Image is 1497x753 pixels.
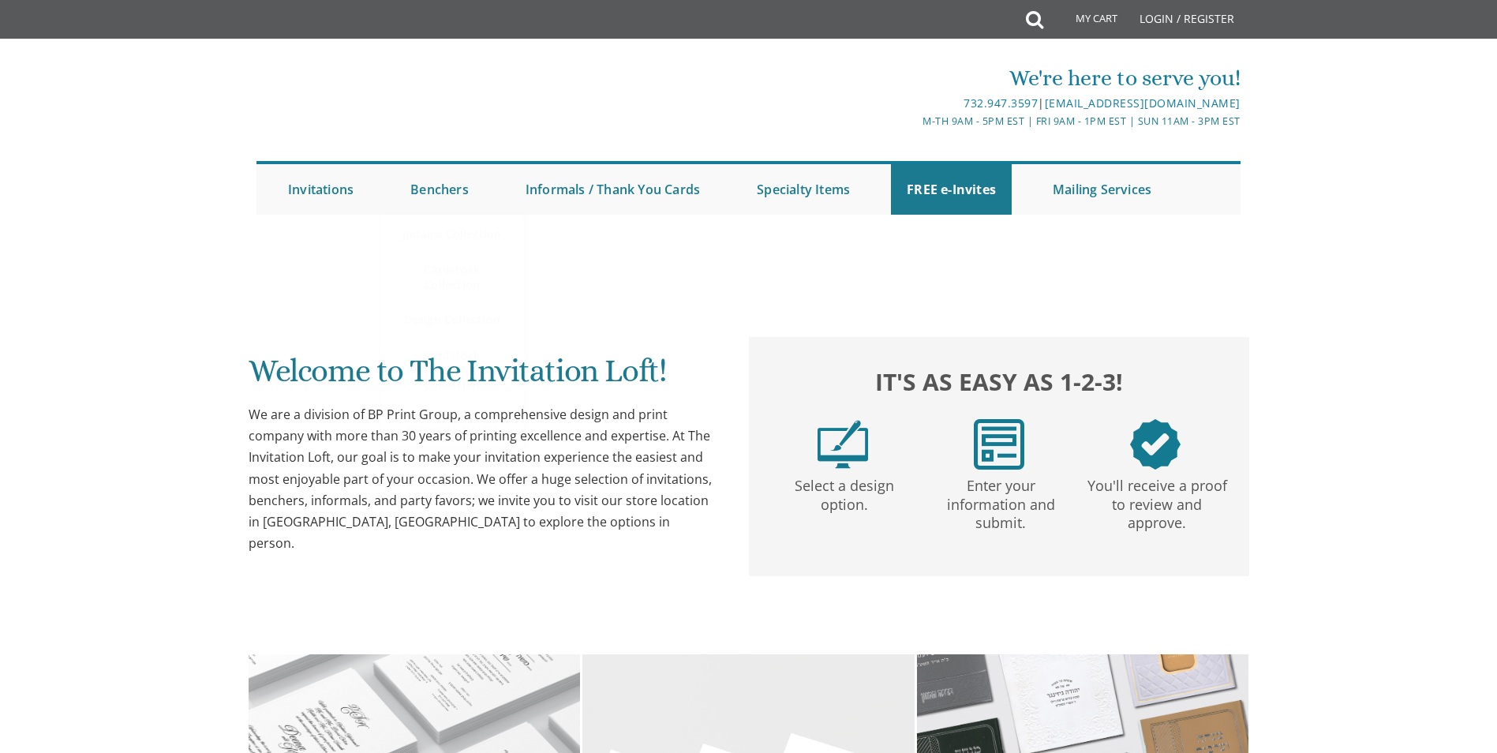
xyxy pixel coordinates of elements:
[1045,96,1241,111] a: [EMAIL_ADDRESS][DOMAIN_NAME]
[381,300,523,339] a: Design Collection
[818,419,868,470] img: step1.png
[926,470,1076,533] p: Enter your information and submit.
[891,164,1012,215] a: FREE e-Invites
[1130,419,1181,470] img: step3.png
[249,354,717,400] h1: Welcome to The Invitation Loft!
[1037,164,1167,215] a: Mailing Services
[510,164,716,215] a: Informals / Thank You Cards
[381,400,523,446] a: Foil Embellished [PERSON_NAME]
[381,339,523,400] a: Cardstock [PERSON_NAME] Collection
[249,404,717,554] div: We are a division of BP Print Group, a comprehensive design and print company with more than 30 y...
[741,164,866,215] a: Specialty Items
[397,254,507,300] span: Cardstock Collection
[397,400,507,446] span: Foil Embellished [PERSON_NAME]
[769,470,919,515] p: Select a design option.
[974,419,1024,470] img: step2.png
[272,164,369,215] a: Invitations
[397,339,507,400] span: Cardstock [PERSON_NAME] Collection
[381,254,523,300] a: Cardstock Collection
[1082,470,1232,533] p: You'll receive a proof to review and approve.
[381,215,523,254] a: Judaica Collection
[586,113,1241,129] div: M-Th 9am - 5pm EST | Fri 9am - 1pm EST | Sun 11am - 3pm EST
[964,96,1038,111] a: 732.947.3597
[586,62,1241,94] div: We're here to serve you!
[765,364,1233,399] h2: It's as easy as 1-2-3!
[1042,2,1128,41] a: My Cart
[586,94,1241,113] div: |
[395,164,485,215] a: Benchers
